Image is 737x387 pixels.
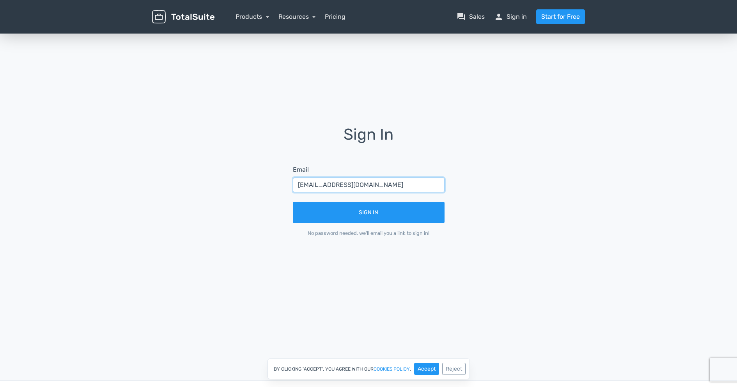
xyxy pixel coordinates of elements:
h1: Sign In [282,126,455,154]
img: TotalSuite for WordPress [152,10,214,24]
a: Resources [278,13,316,20]
button: Reject [442,363,466,375]
a: question_answerSales [457,12,485,21]
a: personSign in [494,12,527,21]
button: Sign In [293,202,445,223]
span: person [494,12,503,21]
div: By clicking "Accept", you agree with our . [268,359,470,379]
a: Products [236,13,269,20]
span: question_answer [457,12,466,21]
a: Start for Free [536,9,585,24]
a: cookies policy [374,367,410,371]
label: Email [293,165,309,174]
div: No password needed, we'll email you a link to sign in! [293,229,445,237]
a: Pricing [325,12,345,21]
button: Accept [414,363,439,375]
